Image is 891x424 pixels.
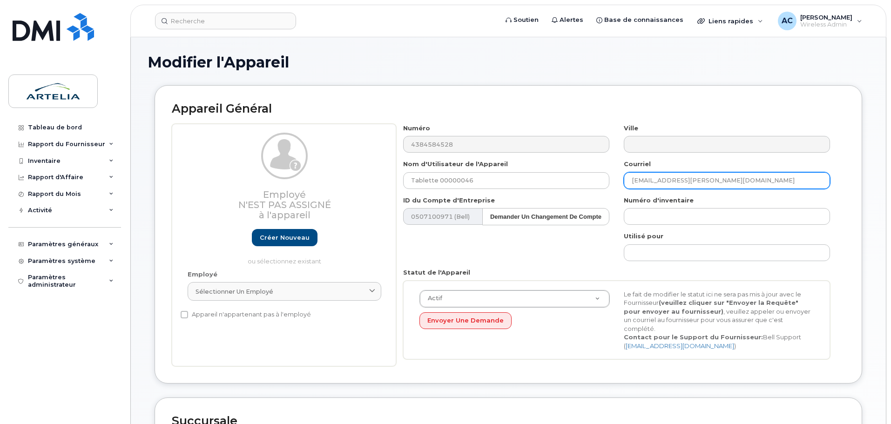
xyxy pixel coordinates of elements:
[490,213,601,220] strong: Demander un Changement de Compte
[617,290,821,350] div: Le fait de modifier le statut ici ne sera pas mis à jour avec le Fournisseur , veuillez appeler o...
[403,196,495,205] label: ID du Compte d'Entreprise
[624,232,663,241] label: Utilisé pour
[403,268,470,277] label: Statut de l'Appareil
[188,257,381,266] p: ou sélectionnez existant
[482,208,609,225] button: Demander un Changement de Compte
[188,282,381,301] a: Sélectionner un employé
[238,199,331,210] span: N'est pas assigné
[624,160,651,168] label: Courriel
[252,229,317,246] a: Créer nouveau
[626,342,734,350] a: [EMAIL_ADDRESS][DOMAIN_NAME]
[172,102,845,115] h2: Appareil Général
[420,290,609,307] a: Actif
[259,209,310,221] span: à l'appareil
[188,189,381,220] h3: Employé
[181,311,188,318] input: Appareil n'appartenant pas à l'employé
[624,333,763,341] strong: Contact pour le Support du Fournisseur:
[624,124,638,133] label: Ville
[624,196,694,205] label: Numéro d'inventaire
[181,309,311,320] label: Appareil n'appartenant pas à l'employé
[403,124,430,133] label: Numéro
[419,312,512,330] button: Envoyer une Demande
[403,160,508,168] label: Nom d'Utilisateur de l'Appareil
[624,299,798,315] strong: (veuillez cliquer sur "Envoyer la Requête" pour envoyer au fournisseur)
[422,294,442,303] span: Actif
[196,287,273,296] span: Sélectionner un employé
[188,270,217,279] label: Employé
[148,54,869,70] h1: Modifier l'Appareil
